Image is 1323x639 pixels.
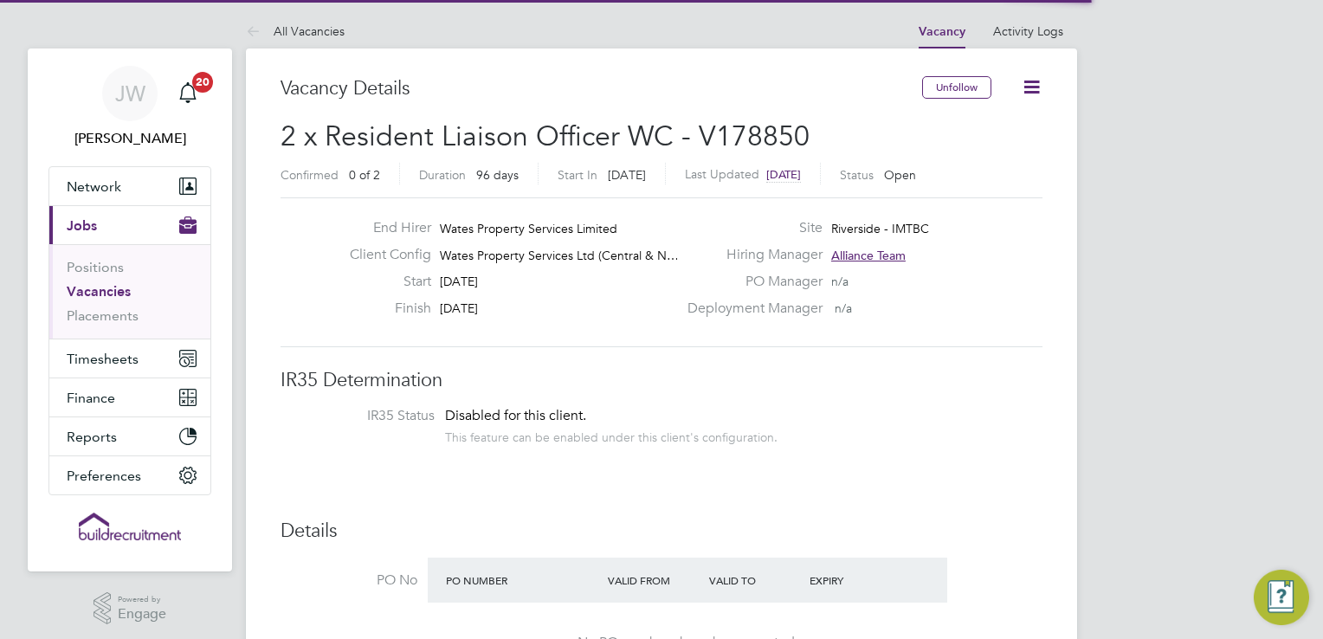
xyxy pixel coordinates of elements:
[440,248,679,263] span: Wates Property Services Ltd (Central & N…
[28,48,232,571] nav: Main navigation
[440,221,617,236] span: Wates Property Services Limited
[677,273,823,291] label: PO Manager
[79,513,181,540] img: buildrec-logo-retina.png
[118,607,166,622] span: Engage
[476,167,519,183] span: 96 days
[49,167,210,205] button: Network
[919,24,965,39] a: Vacancy
[115,82,145,105] span: JW
[336,219,431,237] label: End Hirer
[677,300,823,318] label: Deployment Manager
[281,119,810,153] span: 2 x Resident Liaison Officer WC - V178850
[281,519,1042,544] h3: Details
[192,72,213,93] span: 20
[49,417,210,455] button: Reports
[1254,570,1309,625] button: Engage Resource Center
[49,339,210,378] button: Timesheets
[685,166,759,182] label: Last Updated
[336,246,431,264] label: Client Config
[831,248,906,263] span: Alliance Team
[67,217,97,234] span: Jobs
[805,565,907,596] div: Expiry
[677,246,823,264] label: Hiring Manager
[281,571,417,590] label: PO No
[281,76,922,101] h3: Vacancy Details
[48,513,211,540] a: Go to home page
[336,300,431,318] label: Finish
[49,206,210,244] button: Jobs
[67,429,117,445] span: Reports
[49,244,210,339] div: Jobs
[281,368,1042,393] h3: IR35 Determination
[766,167,801,182] span: [DATE]
[67,468,141,484] span: Preferences
[442,565,603,596] div: PO Number
[445,425,778,445] div: This feature can be enabled under this client's configuration.
[49,378,210,416] button: Finance
[993,23,1063,39] a: Activity Logs
[608,167,646,183] span: [DATE]
[94,592,167,625] a: Powered byEngage
[49,456,210,494] button: Preferences
[840,167,874,183] label: Status
[118,592,166,607] span: Powered by
[171,66,205,121] a: 20
[48,128,211,149] span: Josh Wakefield
[831,221,929,236] span: Riverside - IMTBC
[246,23,345,39] a: All Vacancies
[705,565,806,596] div: Valid To
[67,307,139,324] a: Placements
[281,167,339,183] label: Confirmed
[558,167,597,183] label: Start In
[419,167,466,183] label: Duration
[445,407,586,424] span: Disabled for this client.
[603,565,705,596] div: Valid From
[440,300,478,316] span: [DATE]
[67,283,131,300] a: Vacancies
[48,66,211,149] a: JW[PERSON_NAME]
[922,76,991,99] button: Unfollow
[67,178,121,195] span: Network
[67,259,124,275] a: Positions
[677,219,823,237] label: Site
[336,273,431,291] label: Start
[831,274,849,289] span: n/a
[67,351,139,367] span: Timesheets
[349,167,380,183] span: 0 of 2
[298,407,435,425] label: IR35 Status
[835,300,852,316] span: n/a
[884,167,916,183] span: Open
[67,390,115,406] span: Finance
[440,274,478,289] span: [DATE]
